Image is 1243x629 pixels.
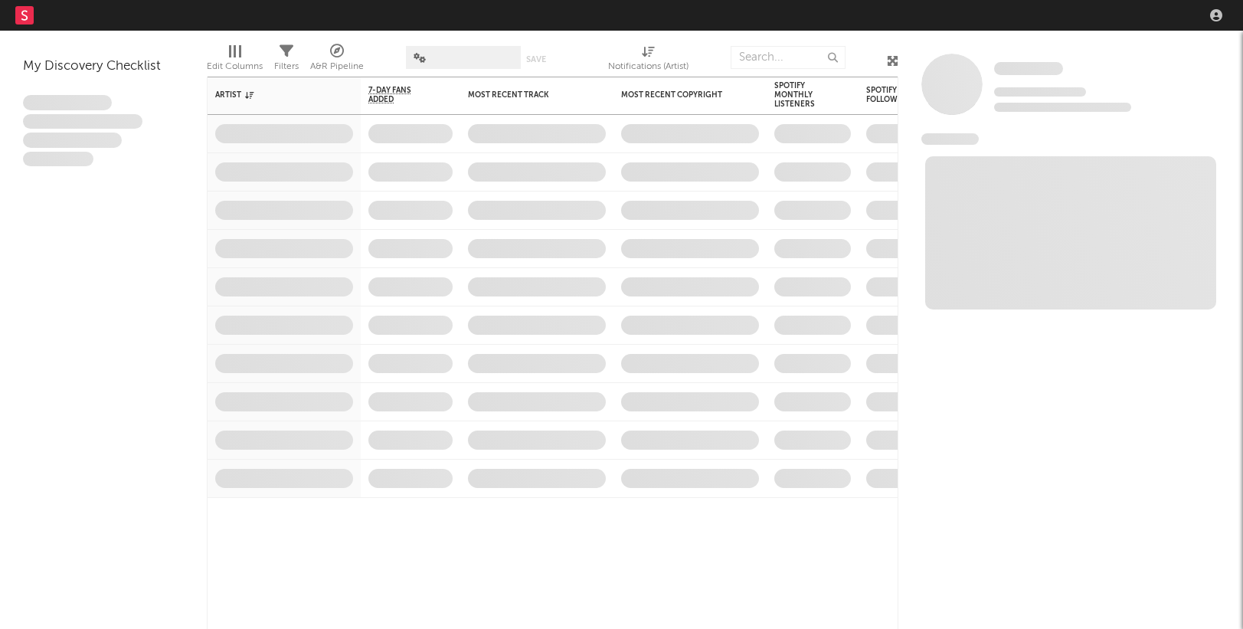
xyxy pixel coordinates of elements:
[994,103,1131,112] span: 0 fans last week
[310,57,364,76] div: A&R Pipeline
[468,90,583,100] div: Most Recent Track
[215,90,330,100] div: Artist
[23,114,142,129] span: Integer aliquet in purus et
[207,38,263,83] div: Edit Columns
[621,90,736,100] div: Most Recent Copyright
[994,62,1063,75] span: Some Artist
[368,86,430,104] span: 7-Day Fans Added
[526,55,546,64] button: Save
[608,38,689,83] div: Notifications (Artist)
[274,38,299,83] div: Filters
[23,57,184,76] div: My Discovery Checklist
[23,95,112,110] span: Lorem ipsum dolor
[994,87,1086,97] span: Tracking Since: [DATE]
[866,86,920,104] div: Spotify Followers
[23,152,93,167] span: Aliquam viverra
[921,133,979,145] span: News Feed
[994,61,1063,77] a: Some Artist
[207,57,263,76] div: Edit Columns
[731,46,846,69] input: Search...
[274,57,299,76] div: Filters
[23,133,122,148] span: Praesent ac interdum
[310,38,364,83] div: A&R Pipeline
[608,57,689,76] div: Notifications (Artist)
[774,81,828,109] div: Spotify Monthly Listeners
